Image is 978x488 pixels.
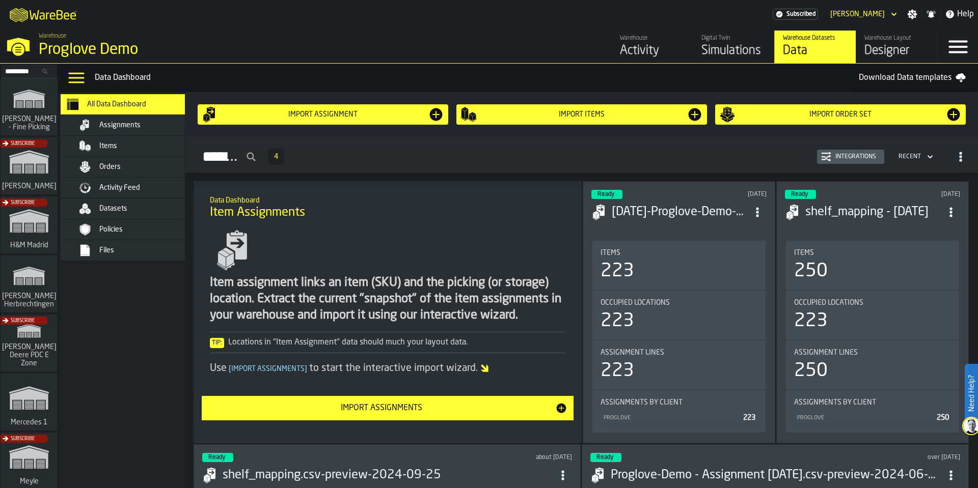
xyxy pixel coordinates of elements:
[61,240,203,261] li: menu Files
[592,291,766,339] div: stat-Occupied Locations
[776,181,969,443] div: ItemListCard-DashboardItemContainer
[783,43,848,59] div: Data
[894,151,935,163] div: DropdownMenuValue-4
[601,349,757,357] div: Title
[937,414,949,421] span: 250
[786,390,959,433] div: stat-Assignments by Client
[701,35,766,42] div: Digital Twin
[210,336,565,349] div: Locations in "Item Assignment" data should much your layout data.
[794,249,951,257] div: Title
[11,200,35,206] span: Subscribe
[864,35,929,42] div: Warehouse Layout
[601,411,757,424] div: StatList-item-PROGLOVE
[61,219,203,240] li: menu Policies
[185,137,978,173] h2: button-Assignments
[794,299,863,307] span: Occupied Locations
[856,31,937,63] a: link-to-/wh/i/e36b03eb-bea5-40ab-83a2-6422b9ded721/designer
[61,157,203,178] li: menu Orders
[1,78,58,137] a: link-to-/wh/i/48cbecf7-1ea2-4bc9-a439-03d5b66e1a58/simulations
[601,398,757,407] div: Title
[601,361,634,381] div: 223
[99,205,127,213] span: Datasets
[794,349,951,357] div: Title
[774,31,856,63] a: link-to-/wh/i/e36b03eb-bea5-40ab-83a2-6422b9ded721/data
[210,338,224,348] span: Tip:
[99,225,123,234] span: Policies
[274,153,278,160] span: 4
[590,453,621,462] div: status-3 2
[601,261,634,281] div: 223
[794,299,951,307] div: Title
[61,136,203,157] li: menu Items
[404,454,572,461] div: Updated: 9/25/2024, 3:19:01 PM Created: 9/25/2024, 3:18:57 PM
[941,8,978,20] label: button-toggle-Help
[889,191,961,198] div: Updated: 10/11/2024, 11:51:27 AM Created: 9/26/2024, 3:01:26 PM
[601,299,757,307] div: Title
[1,137,58,196] a: link-to-/wh/i/1653e8cc-126b-480f-9c47-e01e76aa4a88/simulations
[11,436,35,442] span: Subscribe
[611,467,942,483] div: Proglove-Demo - Assignment 2024-06-24.csv-preview-2024-06-25
[601,398,683,407] span: Assignments by Client
[11,141,35,147] span: Subscribe
[210,194,565,205] h2: Sub Title
[601,249,757,257] div: Title
[785,239,960,435] section: card-AssignmentDashboardCard
[785,190,816,199] div: status-3 2
[794,398,876,407] span: Assignments by Client
[1,374,58,433] a: link-to-/wh/i/a24a3e22-db74-4543-ba93-f633e23cdb4e/simulations
[603,415,739,421] div: PROGLOVE
[805,204,942,220] h3: shelf_mapping - [DATE]
[456,104,707,125] button: button-Import Items
[99,163,121,171] span: Orders
[601,311,634,331] div: 223
[817,150,884,164] button: button-Integrations
[794,398,951,407] div: Title
[208,454,225,461] span: Ready
[796,415,933,421] div: PROGLOVE
[773,9,818,20] a: link-to-/wh/i/e36b03eb-bea5-40ab-83a2-6422b9ded721/settings/billing
[957,8,974,20] span: Help
[477,110,687,119] div: Import Items
[612,204,748,220] h3: [DATE]-Proglove-Demo-shelf_mapping.csv-preview-2024-10-15
[938,31,978,63] label: button-toggle-Menu
[229,365,231,372] span: [
[218,110,428,119] div: Import assignment
[99,246,114,254] span: Files
[592,340,766,389] div: stat-Assignment lines
[210,205,305,221] span: Item Assignments
[61,178,203,198] li: menu Activity Feed
[773,9,818,20] div: Menu Subscription
[620,35,685,42] div: Warehouse
[786,241,959,290] div: stat-Items
[786,11,816,18] span: Subscribed
[794,261,828,281] div: 250
[39,33,66,40] span: Warehouse
[620,43,685,59] div: Activity
[62,68,91,88] label: button-toggle-Data Menu
[223,467,554,483] h3: shelf_mapping.csv-preview-2024-09-25
[701,43,766,59] div: Simulations
[194,181,582,443] div: ItemListCard-
[592,390,766,433] div: stat-Assignments by Client
[601,299,670,307] span: Occupied Locations
[592,241,766,290] div: stat-Items
[601,349,664,357] span: Assignment lines
[715,104,966,125] button: button-Import Order Set
[611,467,942,483] h3: Proglove-Demo - Assignment [DATE].csv-preview-2024-06-25
[743,414,755,421] span: 223
[596,454,613,461] span: Ready
[227,365,309,372] span: Import Assignments
[1,196,58,255] a: link-to-/wh/i/0438fb8c-4a97-4a5b-bcc6-2889b6922db0/simulations
[805,204,942,220] div: shelf_mapping - 2024-09-26
[693,31,774,63] a: link-to-/wh/i/e36b03eb-bea5-40ab-83a2-6422b9ded721/simulations
[591,190,622,199] div: status-3 2
[99,121,141,129] span: Assignments
[591,239,767,435] section: card-AssignmentDashboardCard
[922,9,940,19] label: button-toggle-Notifications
